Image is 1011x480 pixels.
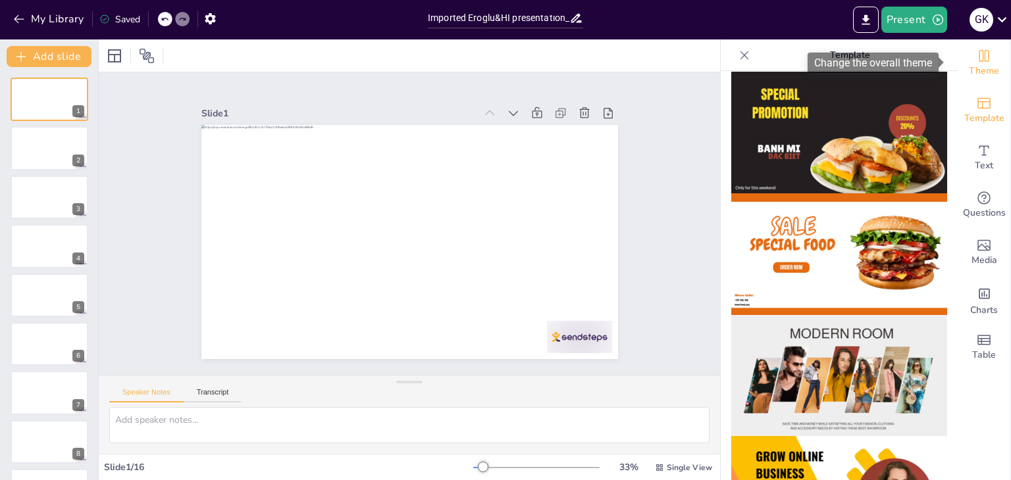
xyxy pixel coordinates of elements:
div: 3 [72,203,84,215]
img: thumb-3.png [731,315,947,437]
div: 5 [72,301,84,313]
div: 2 [72,155,84,166]
span: Single View [667,462,712,473]
div: Add images, graphics, shapes or video [958,229,1010,276]
span: Position [139,48,155,64]
div: 5 [11,274,88,317]
div: 1 [11,78,88,121]
span: Questions [963,206,1006,220]
button: Speaker Notes [109,388,184,402]
button: Add slide [7,46,91,67]
div: 2 [11,126,88,170]
span: Template [964,111,1004,126]
div: 8 [72,448,84,460]
button: G K [970,7,993,33]
p: Template [755,39,945,71]
div: Get real-time input from your audience [958,181,1010,229]
div: 33 % [613,461,644,473]
input: Insert title [428,9,569,28]
span: Table [972,348,996,362]
div: Change the overall theme [958,39,1010,87]
div: 4 [11,224,88,268]
div: 8 [11,420,88,464]
div: Saved [99,13,140,26]
button: Export to PowerPoint [853,7,879,33]
button: My Library [10,9,90,30]
div: 7 [11,371,88,414]
div: 7 [72,399,84,411]
div: Slide 1 [213,85,488,127]
span: Media [972,253,997,268]
img: thumb-1.png [731,72,947,193]
img: thumb-2.png [731,193,947,315]
div: Add a table [958,324,1010,371]
span: Charts [970,303,998,318]
div: Slide 1 / 16 [104,461,473,473]
span: Theme [969,64,999,78]
div: Add text boxes [958,134,1010,181]
button: Present [881,7,947,33]
div: Add ready made slides [958,87,1010,134]
div: Layout [104,45,125,66]
div: 3 [11,176,88,219]
div: Change the overall theme [808,53,939,73]
div: 6 [72,350,84,362]
button: Transcript [184,388,242,402]
div: G K [970,8,993,32]
div: Add charts and graphs [958,276,1010,324]
div: 4 [72,252,84,264]
span: Text [975,158,993,173]
div: 6 [11,322,88,366]
div: 1 [72,105,84,117]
